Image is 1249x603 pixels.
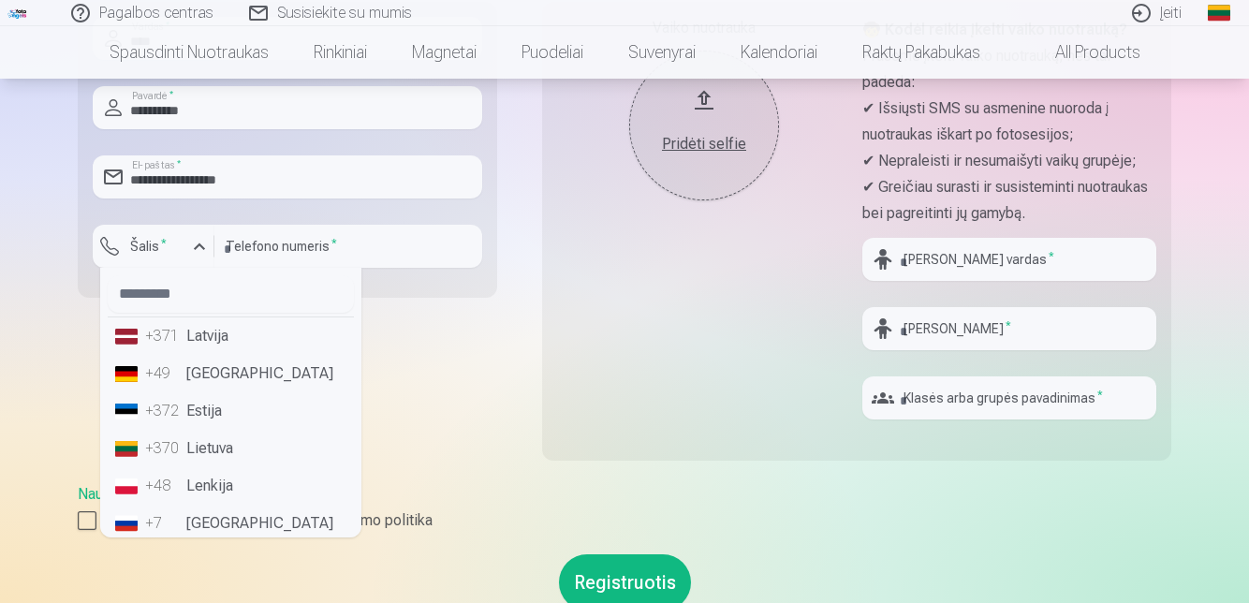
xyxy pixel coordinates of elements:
div: +7 [145,512,183,535]
li: Latvija [108,317,354,355]
a: Naudotojo sutartis [78,485,197,503]
a: Rinkiniai [291,26,389,79]
div: +371 [145,325,183,347]
a: Magnetai [389,26,499,79]
a: Spausdinti nuotraukas [87,26,291,79]
li: Lietuva [108,430,354,467]
div: +48 [145,475,183,497]
a: Kalendoriai [718,26,840,79]
button: Šalis* [93,225,214,268]
button: Pridėti selfie [629,51,779,200]
a: Suvenyrai [606,26,718,79]
p: ✔ Išsiųsti SMS su asmenine nuoroda į nuotraukas iškart po fotosesijos; [862,96,1156,148]
p: ✔ Nepraleisti ir nesumaišyti vaikų grupėje; [862,148,1156,174]
div: , [78,483,1171,532]
label: Sutinku su Naudotojo sutartimi ir privatumo politika [78,509,1171,532]
div: Pridėti selfie [648,133,760,155]
li: Estija [108,392,354,430]
div: +372 [145,400,183,422]
img: /fa2 [7,7,28,19]
li: [GEOGRAPHIC_DATA] [108,505,354,542]
p: ✔ Greičiau surasti ir susisteminti nuotraukas bei pagreitinti jų gamybą. [862,174,1156,227]
label: Šalis [123,237,174,256]
div: +49 [145,362,183,385]
div: +370 [145,437,183,460]
a: Puodeliai [499,26,606,79]
a: Raktų pakabukas [840,26,1003,79]
li: Lenkija [108,467,354,505]
li: [GEOGRAPHIC_DATA] [108,355,354,392]
a: All products [1003,26,1163,79]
